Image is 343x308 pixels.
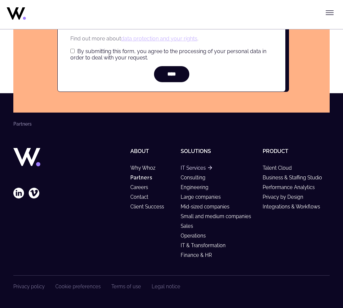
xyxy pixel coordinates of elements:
[181,148,257,154] h5: Solutions
[13,121,330,127] nav: Breadcrumbs
[13,284,45,289] a: Privacy policy
[181,204,235,209] a: Mid-sized companies
[263,165,298,171] a: Talent Cloud
[13,121,32,127] li: Partners
[111,284,141,289] a: Terms of use
[181,165,212,171] a: IT Services
[130,184,154,190] a: Careers
[181,243,232,248] a: IT & Transformation
[152,284,180,289] a: Legal notice
[299,264,334,299] iframe: Chatbot
[263,175,328,180] a: Business & Staffing Studio
[263,194,309,200] a: Privacy by Design
[70,48,266,61] span: By submitting this form, you agree to the processing of your personal data in order to deal with ...
[121,35,197,42] a: data protection and your rights
[181,194,227,200] a: Large companies
[181,184,214,190] a: Engineering
[181,223,199,229] a: Sales
[181,213,257,219] a: Small and medium companies
[130,148,175,154] h5: About
[130,165,161,171] a: Why Whoz
[181,175,211,180] a: Consulting
[263,204,326,209] a: Integrations & Workflows
[70,34,273,43] p: Find out more about .
[181,252,218,258] a: Finance & HR
[263,148,288,154] a: Product
[13,284,180,289] nav: Footer Navigation
[130,204,170,209] a: Client Success
[130,194,154,200] a: Contact
[130,175,158,180] a: Partners
[263,184,321,190] a: Performance Analytics
[70,49,75,53] input: By submitting this form, you agree to the processing of your personal data in order to deal with ...
[181,233,212,239] a: Operations
[55,284,101,289] a: Cookie preferences
[323,6,336,19] button: Toggle menu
